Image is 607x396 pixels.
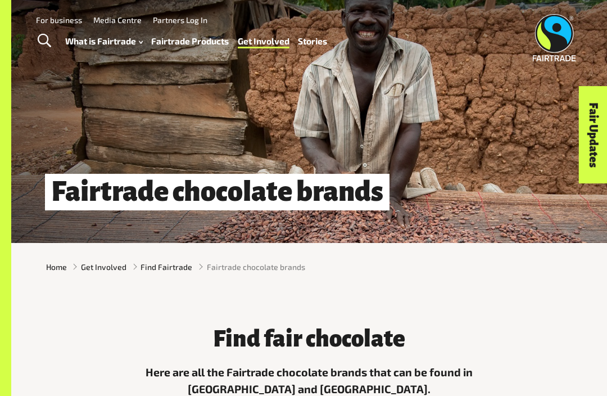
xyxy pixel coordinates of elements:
[46,261,67,273] a: Home
[93,15,142,25] a: Media Centre
[153,15,207,25] a: Partners Log In
[45,174,389,210] h1: Fairtrade chocolate brands
[81,261,126,273] a: Get Involved
[65,33,143,49] a: What is Fairtrade
[36,15,82,25] a: For business
[141,261,192,273] a: Find Fairtrade
[30,27,58,55] a: Toggle Search
[298,33,327,49] a: Stories
[151,33,229,49] a: Fairtrade Products
[532,14,576,61] img: Fairtrade Australia New Zealand logo
[207,261,305,273] span: Fairtrade chocolate brands
[238,33,289,49] a: Get Involved
[136,326,482,352] h3: Find fair chocolate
